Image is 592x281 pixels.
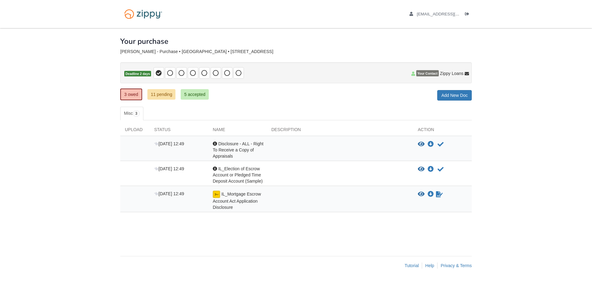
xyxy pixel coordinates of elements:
div: Action [413,126,472,136]
img: Logo [120,6,166,22]
button: Acknowledge receipt of document [437,141,444,148]
span: [DATE] 12:49 [154,191,184,196]
a: Privacy & Terms [441,263,472,268]
div: Status [150,126,208,136]
a: edit profile [409,12,487,18]
button: View IL_Election of Escrow Account or Pledged Time Deposit Account (Sample) [418,166,425,172]
a: Waiting for your co-borrower to e-sign [435,191,443,198]
span: IL_Mortgage Escrow Account Act Application Disclosure [213,192,261,210]
h1: Your purchase [120,37,168,45]
span: 3 [133,110,140,117]
a: Download IL_Election of Escrow Account or Pledged Time Deposit Account (Sample) [428,167,434,172]
a: Log out [465,12,472,18]
span: draperyoshika7@gmail.com [417,12,487,16]
button: Acknowledge receipt of document [437,166,444,173]
img: esign icon [213,191,220,198]
button: View IL_Mortgage Escrow Account Act Application Disclosure [418,191,425,197]
span: [DATE] 12:49 [154,166,184,171]
div: Name [208,126,267,136]
span: Deadline 2 days [124,71,151,77]
a: Tutorial [405,263,419,268]
a: Download Disclosure - ALL - Right To Receive a Copy of Appraisals [428,142,434,147]
span: Your Contact [416,70,439,76]
span: Disclosure - ALL - Right To Receive a Copy of Appraisals [213,141,263,159]
a: 11 pending [147,89,175,100]
a: Download IL_Mortgage Escrow Account Act Application Disclosure [428,192,434,197]
a: Misc [120,107,143,120]
div: Description [267,126,413,136]
span: Zippy Loans [440,70,463,76]
button: View Disclosure - ALL - Right To Receive a Copy of Appraisals [418,141,425,147]
a: 3 owed [120,89,142,100]
div: [PERSON_NAME] - Purchase • [GEOGRAPHIC_DATA] • [STREET_ADDRESS] [120,49,472,54]
span: [DATE] 12:49 [154,141,184,146]
span: IL_Election of Escrow Account or Pledged Time Deposit Account (Sample) [213,166,263,184]
a: Help [425,263,434,268]
a: 5 accepted [181,89,209,100]
a: Add New Doc [437,90,472,101]
div: Upload [120,126,150,136]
